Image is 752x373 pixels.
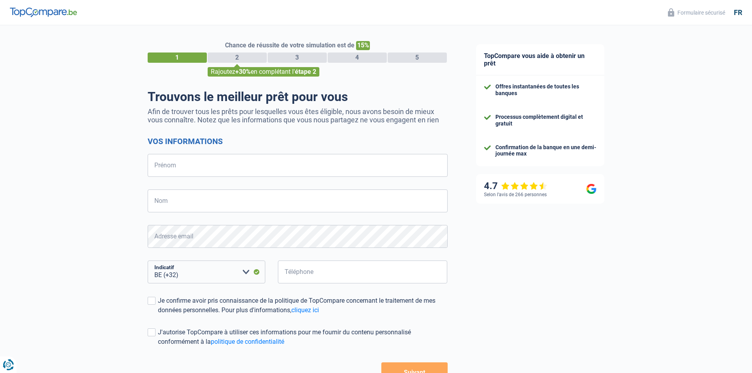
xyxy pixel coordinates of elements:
[663,6,730,19] button: Formulaire sécurisé
[148,137,448,146] h2: Vos informations
[148,52,207,63] div: 1
[158,328,448,347] div: J'autorise TopCompare à utiliser ces informations pour me fournir du contenu personnalisé conform...
[484,192,547,197] div: Selon l’avis de 266 personnes
[10,7,77,17] img: TopCompare Logo
[268,52,327,63] div: 3
[295,68,316,75] span: étape 2
[148,89,448,104] h1: Trouvons le meilleur prêt pour vous
[484,180,548,192] div: 4.7
[734,8,742,17] div: fr
[235,68,251,75] span: +30%
[388,52,447,63] div: 5
[495,144,596,157] div: Confirmation de la banque en une demi-journée max
[225,41,354,49] span: Chance de réussite de votre simulation est de
[278,261,448,283] input: 401020304
[208,67,319,77] div: Rajoutez en complétant l'
[328,52,387,63] div: 4
[211,338,284,345] a: politique de confidentialité
[208,52,267,63] div: 2
[495,114,596,127] div: Processus complètement digital et gratuit
[291,306,319,314] a: cliquez ici
[148,107,448,124] p: Afin de trouver tous les prêts pour lesquelles vous êtes éligible, nous avons besoin de mieux vou...
[158,296,448,315] div: Je confirme avoir pris connaissance de la politique de TopCompare concernant le traitement de mes...
[476,44,604,75] div: TopCompare vous aide à obtenir un prêt
[356,41,370,50] span: 15%
[495,83,596,97] div: Offres instantanées de toutes les banques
